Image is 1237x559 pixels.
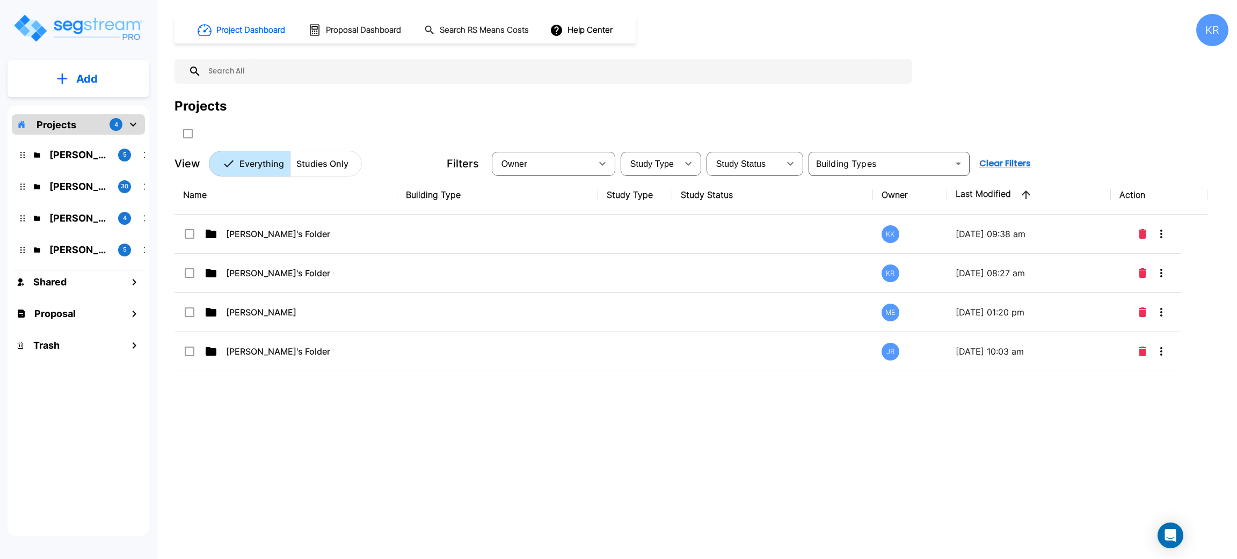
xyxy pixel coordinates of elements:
[882,343,899,361] div: JR
[174,175,397,215] th: Name
[326,24,401,36] h1: Proposal Dashboard
[209,151,362,176] div: Platform
[882,264,899,282] div: KR
[1196,14,1228,46] div: KR
[882,225,899,243] div: KK
[123,214,127,223] p: 4
[49,179,110,194] p: Kristina's Folder (Finalized Reports)
[420,20,535,41] button: Search RS Means Costs
[494,149,592,179] div: Select
[956,306,1102,319] p: [DATE] 01:20 pm
[296,157,348,170] p: Studies Only
[956,345,1102,358] p: [DATE] 10:03 am
[209,151,290,176] button: Everything
[290,151,362,176] button: Studies Only
[226,345,333,358] p: [PERSON_NAME]'s Folder
[37,117,76,132] p: Projects
[716,159,766,168] span: Study Status
[1151,262,1172,284] button: More-Options
[1151,301,1172,323] button: More-Options
[226,267,333,279] p: [PERSON_NAME]'s Folder (Finalized Reports)
[174,97,227,116] div: Projects
[882,304,899,321] div: ME
[947,175,1110,215] th: Last Modified
[598,175,672,215] th: Study Type
[1158,523,1183,548] div: Open Intercom Messenger
[951,156,966,171] button: Open
[630,159,674,168] span: Study Type
[123,245,127,254] p: 5
[440,24,529,36] h1: Search RS Means Costs
[239,157,284,170] p: Everything
[201,59,907,84] input: Search All
[1111,175,1207,215] th: Action
[49,242,110,257] p: Jon's Folder
[49,148,110,162] p: Karina's Folder
[1134,341,1151,362] button: Delete
[8,63,149,94] button: Add
[1134,301,1151,323] button: Delete
[193,18,291,42] button: Project Dashboard
[975,153,1035,174] button: Clear Filters
[709,149,780,179] div: Select
[956,267,1102,279] p: [DATE] 08:27 am
[812,156,949,171] input: Building Types
[174,156,200,172] p: View
[121,182,128,191] p: 30
[623,149,678,179] div: Select
[177,123,199,144] button: SelectAll
[397,175,598,215] th: Building Type
[304,19,407,41] button: Proposal Dashboard
[501,159,527,168] span: Owner
[226,306,333,319] p: [PERSON_NAME]
[1134,262,1151,284] button: Delete
[76,71,98,87] p: Add
[34,306,76,321] h1: Proposal
[226,227,333,240] p: [PERSON_NAME]'s Folder
[548,20,617,40] button: Help Center
[447,156,479,172] p: Filters
[956,227,1102,240] p: [DATE] 09:38 am
[12,13,144,43] img: Logo
[1134,223,1151,245] button: Delete
[114,120,118,129] p: 4
[672,175,873,215] th: Study Status
[49,211,110,225] p: M.E. Folder
[1151,341,1172,362] button: More-Options
[33,275,67,289] h1: Shared
[33,338,60,352] h1: Trash
[216,24,285,36] h1: Project Dashboard
[1151,223,1172,245] button: More-Options
[873,175,947,215] th: Owner
[123,150,127,159] p: 5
